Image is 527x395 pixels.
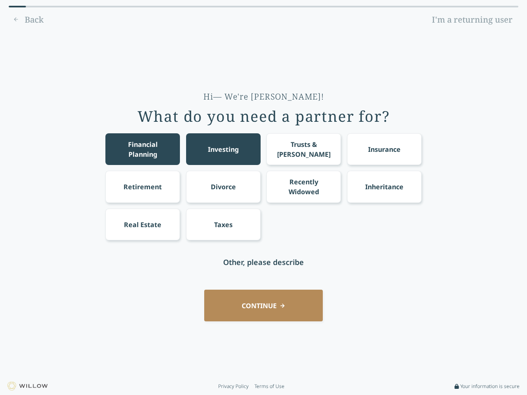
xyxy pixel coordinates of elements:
[7,382,48,390] img: Willow logo
[274,139,333,159] div: Trusts & [PERSON_NAME]
[204,290,323,321] button: CONTINUE
[211,182,236,192] div: Divorce
[203,91,324,102] div: Hi— We're [PERSON_NAME]!
[218,383,249,390] a: Privacy Policy
[368,144,401,154] div: Insurance
[426,13,518,26] a: I'm a returning user
[124,182,162,192] div: Retirement
[214,220,233,230] div: Taxes
[138,108,390,125] div: What do you need a partner for?
[460,383,520,390] span: Your information is secure
[208,144,239,154] div: Investing
[113,139,173,159] div: Financial Planning
[254,383,284,390] a: Terms of Use
[274,177,333,197] div: Recently Widowed
[223,256,304,268] div: Other, please describe
[365,182,403,192] div: Inheritance
[9,6,26,7] div: 0% complete
[124,220,161,230] div: Real Estate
